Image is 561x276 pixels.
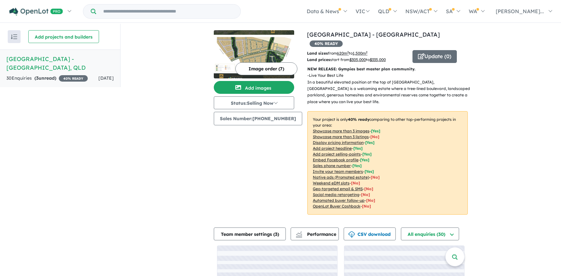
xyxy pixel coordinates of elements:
button: Update (0) [412,50,457,63]
span: [No] [366,198,375,203]
span: 3 [275,231,277,237]
span: [No] [351,181,360,185]
span: [ Yes ] [371,129,380,133]
u: Social media retargeting [313,192,359,197]
b: 40 % ready [348,117,369,122]
b: Land prices [307,57,330,62]
u: $ 305,000 [349,57,366,62]
img: sort.svg [11,34,17,39]
u: Sales phone number [313,163,351,168]
span: [No] [371,175,380,180]
span: 40 % READY [59,75,88,82]
u: Add project headline [313,146,352,151]
u: Display pricing information [313,140,364,145]
u: 1,500 m [353,51,367,56]
button: Add projects and builders [28,30,99,43]
u: Embed Facebook profile [313,157,358,162]
span: [ Yes ] [365,169,374,174]
u: Automated buyer follow-up [313,198,365,203]
span: [ Yes ] [365,140,375,145]
button: All enquiries (30) [401,227,459,240]
span: 3 [36,75,39,81]
div: 30 Enquir ies [6,75,88,82]
button: Team member settings (3) [214,227,286,240]
img: bar-chart.svg [296,234,302,238]
p: from [307,50,408,57]
span: [PERSON_NAME]... [496,8,544,14]
u: Invite your team members [313,169,363,174]
u: Showcase more than 3 listings [313,134,369,139]
p: NEW RELEASE: Gympies best master plan community. [307,66,468,72]
span: Performance [297,231,336,237]
span: [ Yes ] [352,163,362,168]
p: - Live Your Best Life In a beautiful elevated position at the top of [GEOGRAPHIC_DATA], [GEOGRAPH... [307,72,473,105]
h5: [GEOGRAPHIC_DATA] - [GEOGRAPHIC_DATA] , QLD [6,55,114,72]
u: OpenLot Buyer Cashback [313,204,360,209]
span: [ Yes ] [362,152,372,156]
u: Showcase more than 3 images [313,129,369,133]
span: [No] [362,204,371,209]
input: Try estate name, suburb, builder or developer [97,4,239,18]
strong: ( unread) [34,75,56,81]
u: $ 335,000 [370,57,386,62]
img: Bellagrove Estate - Pie Creek [214,30,294,78]
span: [ Yes ] [360,157,369,162]
span: [No] [361,192,370,197]
u: Weekend eDM slots [313,181,349,185]
button: Add images [214,81,294,94]
sup: 2 [366,50,367,54]
u: Geo-targeted email & SMS [313,186,363,191]
p: Your project is only comparing to other top-performing projects in your area: - - - - - - - - - -... [307,111,468,215]
span: to [349,51,367,56]
a: [GEOGRAPHIC_DATA] - [GEOGRAPHIC_DATA] [307,31,440,38]
img: line-chart.svg [296,231,302,235]
span: [ Yes ] [353,146,363,151]
span: [No] [364,186,373,191]
span: [ No ] [370,134,379,139]
img: Openlot PRO Logo White [9,8,63,16]
u: 620 m [337,51,349,56]
u: Native ads (Promoted estate) [313,175,369,180]
button: CSV download [344,227,396,240]
span: 40 % READY [310,40,343,47]
button: Image order (7) [235,62,297,75]
img: download icon [348,231,355,238]
sup: 2 [347,50,349,54]
button: Performance [291,227,339,240]
p: start from [307,57,408,63]
b: Land sizes [307,51,328,56]
u: Add project selling-points [313,152,361,156]
span: [DATE] [98,75,114,81]
button: Sales Number:[PHONE_NUMBER] [214,112,302,125]
button: Status:Selling Now [214,96,294,109]
span: to [366,57,386,62]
